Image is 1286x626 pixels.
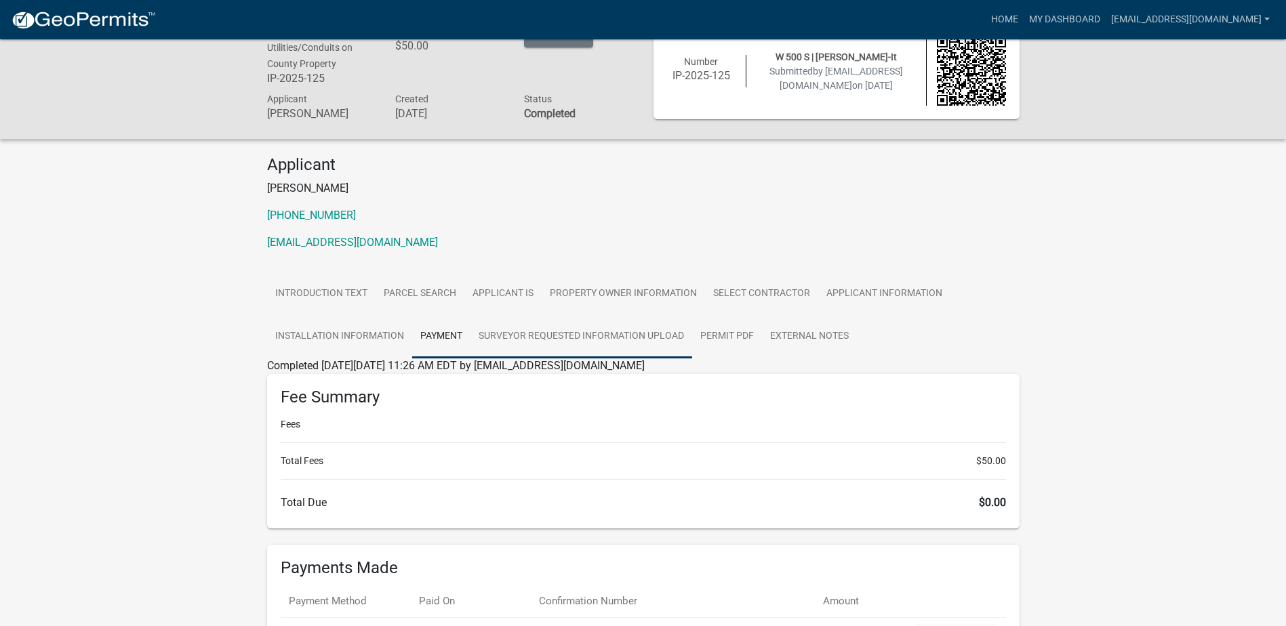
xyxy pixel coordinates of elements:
h6: [PERSON_NAME] [267,107,376,120]
th: Confirmation Number [531,585,795,617]
a: Applicant Information [818,272,950,316]
span: Submitted on [DATE] [769,66,903,91]
a: Applicant Is [464,272,542,316]
a: Property Owner Information [542,272,705,316]
a: External Notes [762,315,857,358]
h6: IP-2025-125 [267,72,376,85]
span: Status [524,93,552,104]
a: Payment [412,315,470,358]
span: Created [395,93,428,104]
a: Parcel Search [376,272,464,316]
a: Home [986,7,1024,33]
a: [EMAIL_ADDRESS][DOMAIN_NAME] [1106,7,1275,33]
h6: $50.00 [395,39,504,52]
th: Payment Method [281,585,411,617]
th: Paid On [411,585,530,617]
a: My Dashboard [1024,7,1106,33]
th: Amount [795,585,868,617]
span: $50.00 [976,454,1006,468]
a: [EMAIL_ADDRESS][DOMAIN_NAME] [267,236,438,249]
span: Number [684,56,718,67]
span: Permit to Install Utilities/Conduits on County Property [267,26,353,69]
a: Introduction Text [267,272,376,316]
img: QR code [937,37,1006,106]
h4: Applicant [267,155,1020,175]
h6: IP-2025-125 [667,69,736,82]
span: Completed [DATE][DATE] 11:26 AM EDT by [EMAIL_ADDRESS][DOMAIN_NAME] [267,359,645,372]
strong: Completed [524,107,576,120]
a: [PHONE_NUMBER] [267,209,356,222]
h6: Fee Summary [281,388,1006,407]
a: Surveyor Requested Information UPLOAD [470,315,692,358]
h6: Total Due [281,496,1006,509]
span: $0.00 [979,496,1006,509]
span: W 500 S | [PERSON_NAME]-It [776,51,897,62]
span: by [EMAIL_ADDRESS][DOMAIN_NAME] [780,66,903,91]
h6: Payments Made [281,558,1006,578]
a: Select contractor [705,272,818,316]
a: Installation Information [267,315,412,358]
a: Permit PDF [692,315,762,358]
span: Applicant [267,93,307,104]
li: Fees [281,417,1006,432]
li: Total Fees [281,454,1006,468]
p: [PERSON_NAME] [267,180,1020,196]
h6: [DATE] [395,107,504,120]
